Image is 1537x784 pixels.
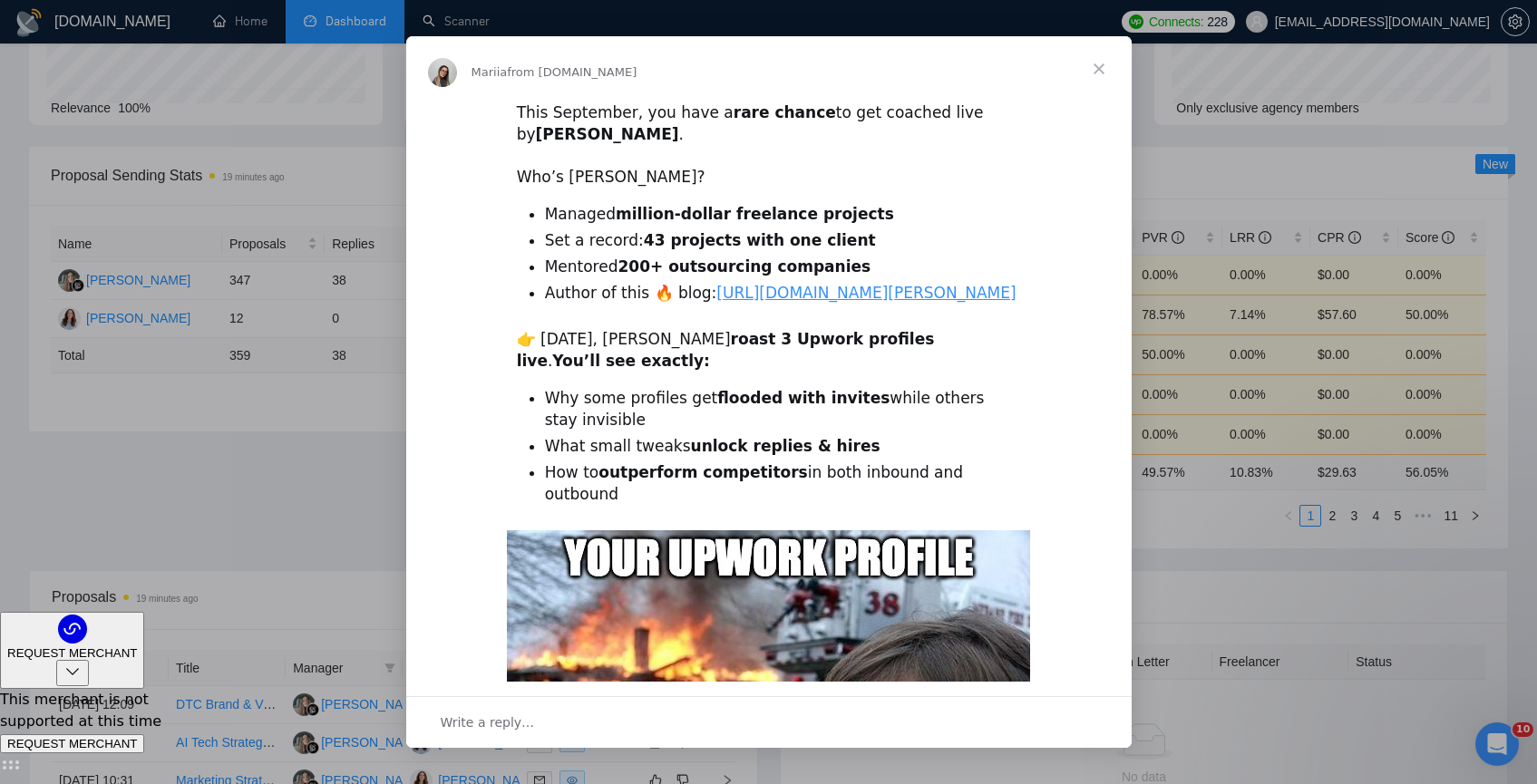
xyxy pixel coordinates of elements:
[536,125,679,143] b: [PERSON_NAME]
[716,284,1016,302] a: [URL][DOMAIN_NAME][PERSON_NAME]
[507,65,637,79] span: from [DOMAIN_NAME]
[441,711,535,734] span: Write a reply…
[717,389,890,407] b: flooded with invites
[1066,36,1132,102] span: Close
[406,696,1132,748] div: Open conversation and reply
[545,388,1021,431] li: Why some profiles get while others stay invisible
[517,330,935,370] b: roast 3 Upwork profiles live
[517,102,1021,189] div: This September, you have a to get coached live by . ​ Who’s [PERSON_NAME]?
[545,256,1021,278] li: Mentored
[691,437,880,455] b: unlock replies & hires
[545,283,1021,305] li: Author of this 🔥 blog:
[618,257,871,276] b: 200+ outsourcing companies
[545,230,1021,252] li: Set a record:
[545,204,1021,226] li: Managed
[472,65,508,79] span: Mariia
[517,329,1021,373] div: 👉 [DATE], [PERSON_NAME] .
[545,462,1021,506] li: How to in both inbound and outbound
[428,58,457,87] img: Profile image for Mariia
[545,436,1021,458] li: What small tweaks
[552,352,710,370] b: You’ll see exactly:
[734,103,836,121] b: rare chance
[598,463,808,481] b: outperform competitors
[616,205,894,223] b: million-dollar freelance projects
[644,231,876,249] b: 43 projects with one client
